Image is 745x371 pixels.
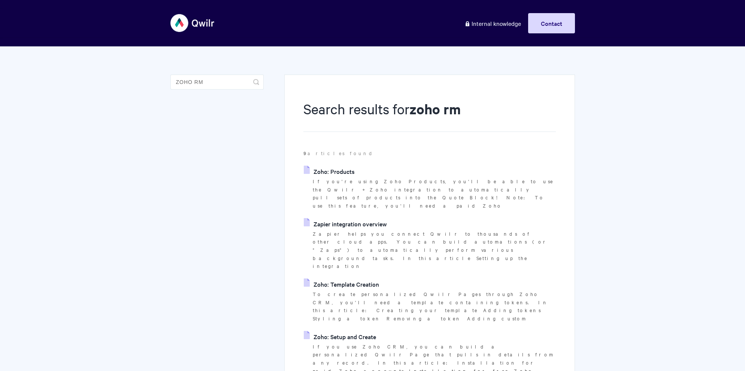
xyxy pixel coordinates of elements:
[303,99,555,132] h1: Search results for
[409,100,461,118] strong: zoho rm
[313,290,555,323] p: To create personalized Qwilr Pages through Zoho CRM, you'll need a template containing tokens. In...
[170,9,215,37] img: Qwilr Help Center
[459,13,527,33] a: Internal knowledge
[304,331,376,342] a: Zoho: Setup and Create
[304,218,387,229] a: Zapier integration overview
[170,75,264,90] input: Search
[304,166,355,177] a: Zoho: Products
[303,150,308,157] strong: 9
[304,278,379,290] a: Zoho: Template Creation
[528,13,575,33] a: Contact
[303,149,555,157] p: articles found
[313,230,555,271] p: Zapier helps you connect Qwilr to thousands of other cloud apps. You can build automations (or "Z...
[313,177,555,210] p: If you're using Zoho Products, you'll be able to use the Qwilr + Zoho integration to automaticall...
